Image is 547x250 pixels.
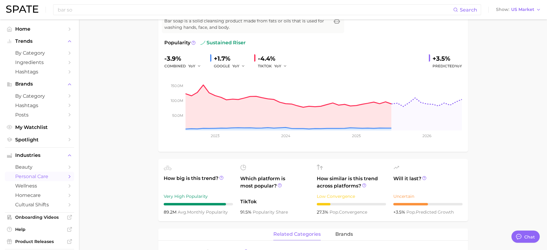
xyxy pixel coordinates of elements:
button: Brands [5,79,74,89]
span: Brands [15,81,64,87]
a: Product Releases [5,237,74,246]
span: Product Releases [15,239,64,244]
div: Uncertain [393,193,463,200]
abbr: average [178,209,187,215]
span: homecare [15,192,64,198]
span: YoY [232,63,239,69]
span: +3.5% [393,209,406,215]
tspan: 2024 [281,133,290,138]
abbr: popularity index [330,209,339,215]
span: YoY [455,64,462,68]
span: Home [15,26,64,32]
button: Trends [5,37,74,46]
a: Hashtags [5,67,74,76]
span: Bar soap is a solid cleansing product made from fats or oils that is used for washing hands, face... [164,18,330,31]
span: Industries [15,153,64,158]
div: GOOGLE [214,62,249,70]
span: by Category [15,50,64,56]
button: ShowUS Market [494,6,542,14]
a: My Watchlist [5,123,74,132]
span: Onboarding Videos [15,215,64,220]
a: Help [5,225,74,234]
div: Very High Popularity [164,193,233,200]
a: by Category [5,91,74,101]
span: YoY [274,63,281,69]
span: Posts [15,112,64,118]
div: -4.4% [258,54,291,63]
div: 5 / 10 [393,203,463,205]
a: cultural shifts [5,200,74,209]
span: US Market [511,8,534,11]
span: Popularity [164,39,190,46]
a: beauty [5,162,74,172]
button: YoY [274,62,287,70]
div: 9 / 10 [164,203,233,205]
span: convergence [330,209,367,215]
div: Low Convergence [317,193,386,200]
span: brands [335,231,353,237]
span: How similar is this trend across platforms? [317,175,386,190]
button: Industries [5,151,74,160]
span: Trends [15,39,64,44]
a: Spotlight [5,135,74,144]
span: monthly popularity [178,209,228,215]
span: Ingredients [15,59,64,65]
span: Help [15,227,64,232]
div: 2 / 10 [317,203,386,205]
span: 89.2m [164,209,178,215]
tspan: 2025 [352,133,361,138]
span: beauty [15,164,64,170]
div: +3.5% [432,54,462,63]
button: YoY [188,62,201,70]
span: TikTok [240,198,309,205]
abbr: popularity index [406,209,416,215]
a: Hashtags [5,101,74,110]
span: predicted growth [406,209,454,215]
div: -3.9% [164,54,205,63]
a: homecare [5,191,74,200]
span: popularity share [253,209,288,215]
span: Which platform is most popular? [240,175,309,195]
span: related categories [273,231,321,237]
a: Ingredients [5,58,74,67]
a: Posts [5,110,74,120]
span: My Watchlist [15,124,64,130]
span: 27.3% [317,209,330,215]
div: TIKTOK [258,62,291,70]
span: Search [460,7,477,13]
span: YoY [188,63,195,69]
img: SPATE [6,5,38,13]
span: wellness [15,183,64,189]
span: by Category [15,93,64,99]
a: wellness [5,181,74,191]
span: Spotlight [15,137,64,143]
button: YoY [232,62,245,70]
span: Hashtags [15,69,64,75]
span: Hashtags [15,103,64,108]
input: Search here for a brand, industry, or ingredient [57,5,453,15]
span: Show [496,8,509,11]
a: Onboarding Videos [5,213,74,222]
tspan: 2026 [422,133,431,138]
span: sustained riser [200,39,246,46]
span: 91.5% [240,209,253,215]
div: combined [164,62,205,70]
img: sustained riser [200,40,205,45]
span: cultural shifts [15,202,64,208]
tspan: 2023 [210,133,219,138]
a: by Category [5,48,74,58]
div: +1.7% [214,54,249,63]
span: Predicted [432,62,462,70]
span: How big is this trend? [164,175,233,190]
a: personal care [5,172,74,181]
span: personal care [15,174,64,179]
a: Home [5,24,74,34]
span: Will it last? [393,175,463,190]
